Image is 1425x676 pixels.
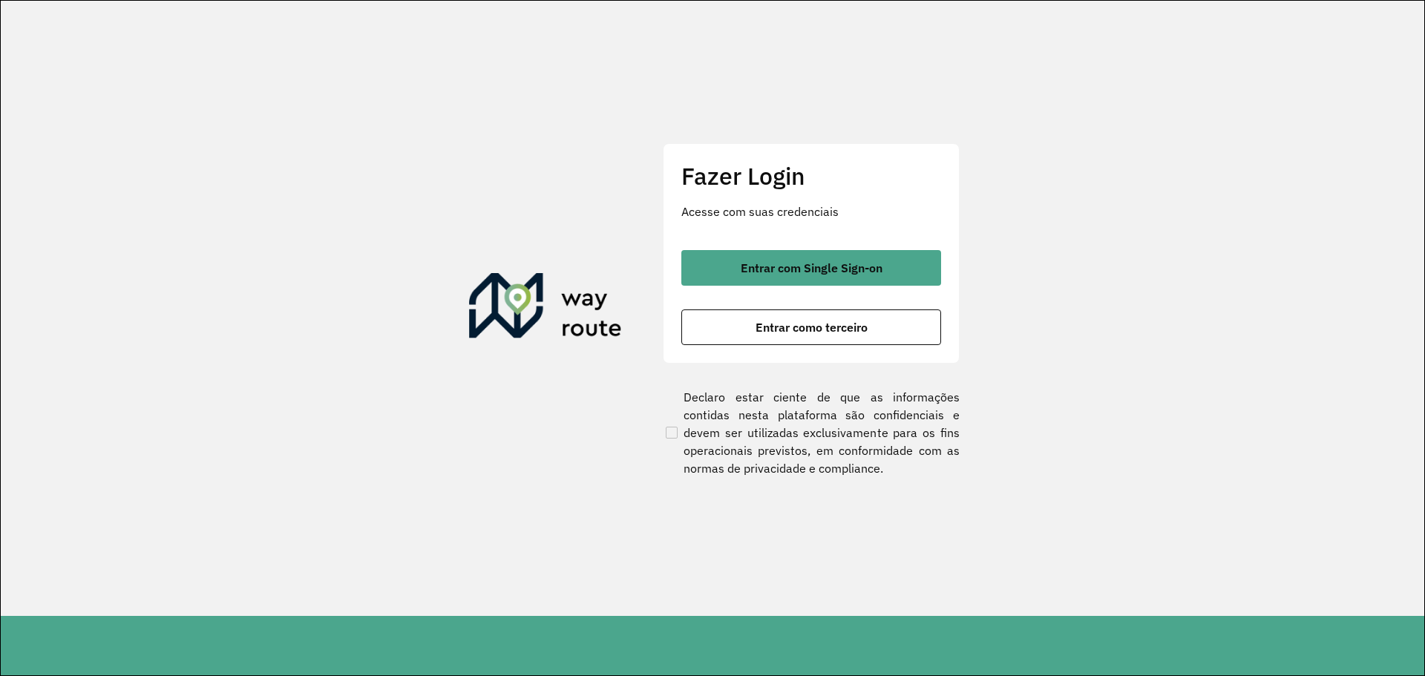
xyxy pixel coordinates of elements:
img: Roteirizador AmbevTech [469,273,622,344]
label: Declaro estar ciente de que as informações contidas nesta plataforma são confidenciais e devem se... [663,388,960,477]
p: Acesse com suas credenciais [681,203,941,220]
h2: Fazer Login [681,162,941,190]
button: button [681,250,941,286]
span: Entrar como terceiro [756,321,868,333]
button: button [681,309,941,345]
span: Entrar com Single Sign-on [741,262,882,274]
